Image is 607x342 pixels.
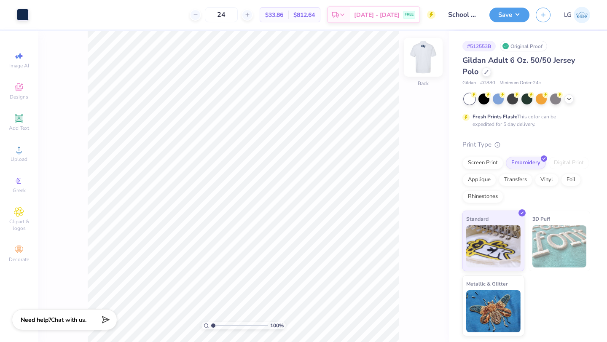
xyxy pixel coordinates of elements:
div: Foil [561,174,581,186]
strong: Need help? [21,316,51,324]
span: Greek [13,187,26,194]
span: 100 % [270,322,284,329]
div: Original Proof [500,41,547,51]
span: Standard [466,214,489,223]
div: Transfers [499,174,532,186]
div: Vinyl [535,174,559,186]
div: Screen Print [462,157,503,169]
img: 3D Puff [532,225,587,267]
span: Metallic & Glitter [466,279,508,288]
div: Applique [462,174,496,186]
div: This color can be expedited for 5 day delivery. [473,113,576,128]
img: Back [406,40,440,74]
span: Image AI [9,62,29,69]
span: Decorate [9,256,29,263]
span: Minimum Order: 24 + [500,80,542,87]
div: Embroidery [506,157,546,169]
span: [DATE] - [DATE] [354,11,400,19]
a: LG [564,7,590,23]
img: Standard [466,225,521,267]
img: Metallic & Glitter [466,290,521,332]
div: # 512553B [462,41,496,51]
span: Gildan Adult 6 Oz. 50/50 Jersey Polo [462,55,575,77]
strong: Fresh Prints Flash: [473,113,517,120]
span: Add Text [9,125,29,131]
input: – – [205,7,238,22]
div: Print Type [462,140,590,150]
input: Untitled Design [442,6,483,23]
span: Clipart & logos [4,218,34,232]
button: Save [489,8,529,22]
div: Digital Print [548,157,589,169]
span: LG [564,10,572,20]
img: Lijo George [574,7,590,23]
span: $33.86 [265,11,283,19]
span: # G880 [480,80,495,87]
span: Gildan [462,80,476,87]
span: FREE [405,12,414,18]
div: Back [418,80,429,87]
span: Designs [10,94,28,100]
span: 3D Puff [532,214,550,223]
div: Rhinestones [462,190,503,203]
span: Chat with us. [51,316,86,324]
span: Upload [11,156,27,163]
span: $812.64 [293,11,315,19]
